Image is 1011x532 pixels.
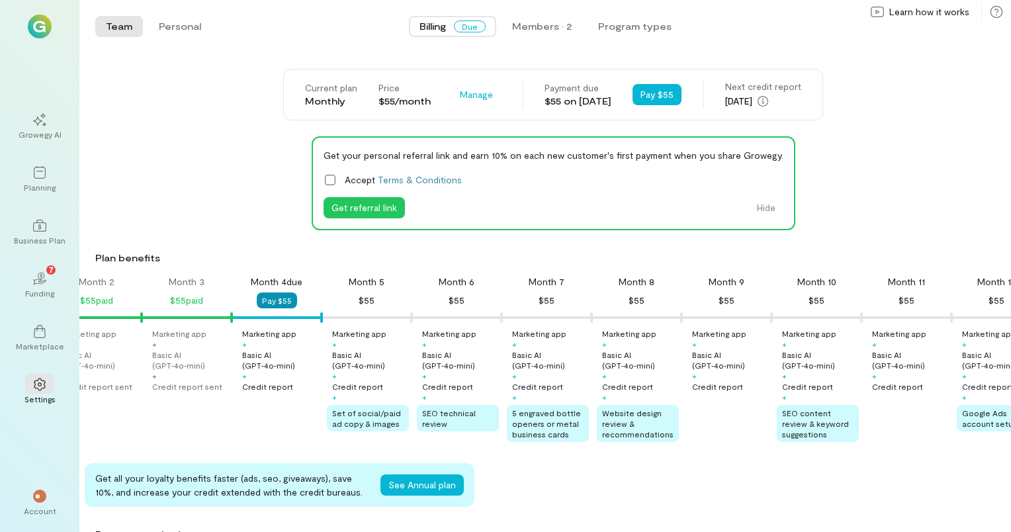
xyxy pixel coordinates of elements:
div: + [332,339,337,349]
div: Credit report sent [62,381,132,392]
div: Month 7 [529,275,564,288]
div: + [602,392,607,402]
button: Program types [588,16,682,37]
div: Credit report [332,381,383,392]
div: Account [24,506,56,516]
a: Terms & Conditions [378,174,462,185]
div: $55 [359,292,374,308]
div: Basic AI (GPT‑4o‑mini) [872,349,949,371]
div: Credit report [242,381,293,392]
div: Month 2 [79,275,114,288]
div: Credit report [602,381,653,392]
div: Marketing app [62,328,116,339]
div: $55 [899,292,914,308]
div: Marketing app [872,328,926,339]
div: + [152,339,157,349]
div: + [512,392,517,402]
div: Basic AI (GPT‑4o‑mini) [422,349,499,371]
div: Basic AI (GPT‑4o‑mini) [602,349,679,371]
div: Month 6 [439,275,474,288]
div: Month 9 [709,275,744,288]
div: + [422,371,427,381]
a: Business Plan [16,208,64,256]
div: Current plan [305,81,357,95]
div: Credit report sent [152,381,222,392]
div: + [332,392,337,402]
button: Manage [452,84,501,105]
button: Pay $55 [257,292,297,308]
div: $55 [809,292,824,308]
div: Marketing app [242,328,296,339]
span: Website design review & recommendations [602,408,674,439]
div: + [782,392,787,402]
div: Basic AI (GPT‑4o‑mini) [782,349,859,371]
div: Settings [24,394,56,404]
span: 7 [49,263,54,275]
a: Settings [16,367,64,415]
div: + [782,371,787,381]
span: Manage [460,88,493,101]
div: Price [378,81,431,95]
span: Set of social/paid ad copy & images [332,408,401,428]
button: Hide [749,197,783,218]
span: SEO content review & keyword suggestions [782,408,849,439]
div: $55 [539,292,554,308]
div: Month 5 [349,275,384,288]
div: Basic AI (GPT‑4o‑mini) [62,349,139,371]
div: Marketing app [332,328,386,339]
div: Basic AI (GPT‑4o‑mini) [152,349,229,371]
div: Month 4 due [251,275,302,288]
a: Planning [16,155,64,203]
div: + [512,371,517,381]
div: Marketing app [422,328,476,339]
div: Marketing app [512,328,566,339]
div: + [692,339,697,349]
div: + [962,339,967,349]
div: [DATE] [725,93,801,109]
div: Basic AI (GPT‑4o‑mini) [242,349,319,371]
div: Marketplace [16,341,64,351]
div: + [692,371,697,381]
button: Team [95,16,143,37]
div: Next credit report [725,80,801,93]
div: Month 8 [619,275,654,288]
div: Planning [24,182,56,193]
span: Learn how it works [889,5,969,19]
div: + [872,371,877,381]
a: Marketplace [16,314,64,362]
span: Accept [345,173,462,187]
div: + [512,339,517,349]
button: BillingDue [409,16,496,37]
a: Growegy AI [16,103,64,150]
div: + [872,339,877,349]
div: $55 paid [170,292,203,308]
div: Members · 2 [512,20,572,33]
div: Marketing app [692,328,746,339]
span: 5 engraved bottle openers or metal business cards [512,408,581,439]
div: Credit report [872,381,923,392]
div: Monthly [305,95,357,108]
button: Personal [148,16,212,37]
div: Get your personal referral link and earn 10% on each new customer's first payment when you share ... [324,148,783,162]
div: Month 3 [169,275,204,288]
div: + [422,392,427,402]
button: Pay $55 [633,84,681,105]
div: + [422,339,427,349]
div: $55 on [DATE] [545,95,611,108]
div: Basic AI (GPT‑4o‑mini) [512,349,589,371]
div: $55 [719,292,734,308]
div: Marketing app [782,328,836,339]
div: $55/month [378,95,431,108]
div: Funding [25,288,54,298]
div: Growegy AI [19,129,62,140]
div: Get all your loyalty benefits faster (ads, seo, giveaways), save 10%, and increase your credit ex... [95,471,370,499]
div: + [962,371,967,381]
div: Marketing app [602,328,656,339]
div: Credit report [782,381,833,392]
div: Basic AI (GPT‑4o‑mini) [692,349,769,371]
div: + [242,371,247,381]
span: Due [454,21,486,32]
div: $55 [629,292,644,308]
div: $55 [449,292,464,308]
